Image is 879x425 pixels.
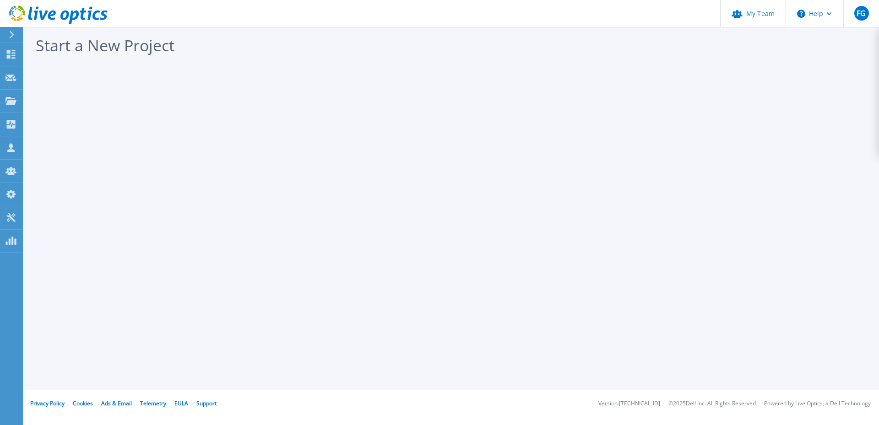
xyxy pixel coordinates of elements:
[668,401,756,407] li: © 2025 Dell Inc. All Rights Reserved
[174,399,188,407] a: EULA
[101,399,132,407] a: Ads & Email
[30,399,65,407] a: Privacy Policy
[598,401,660,407] li: Version: [TECHNICAL_ID]
[764,401,871,407] li: Powered by Live Optics, a Dell Technology
[196,399,217,407] a: Support
[140,399,166,407] a: Telemetry
[36,35,174,56] span: Start a New Project
[857,10,866,17] span: FG
[73,399,93,407] a: Cookies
